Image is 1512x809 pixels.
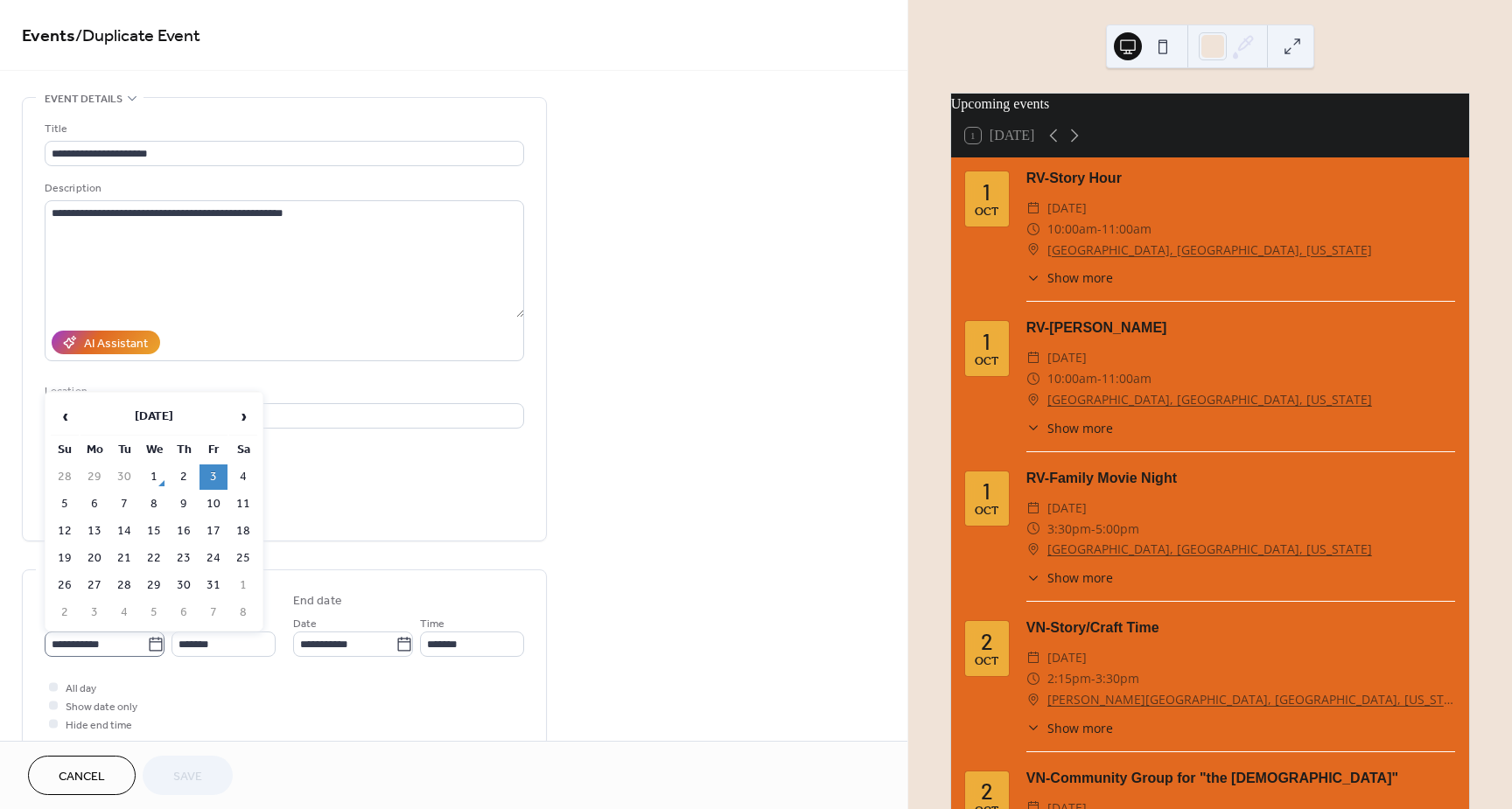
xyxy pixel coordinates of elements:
span: 5:00pm [1095,519,1139,540]
span: [DATE] [1047,647,1087,668]
td: 27 [80,573,108,598]
div: ​ [1026,519,1040,540]
div: VN-Community Group for "the [DEMOGRAPHIC_DATA]" [1026,768,1455,789]
button: ​Show more [1026,419,1113,437]
span: Date [293,615,317,633]
span: 2:15pm [1047,668,1091,689]
td: 19 [51,546,79,571]
td: 21 [110,546,138,571]
span: - [1091,519,1095,540]
td: 25 [229,546,257,571]
span: Show more [1047,719,1113,737]
span: - [1097,219,1102,240]
span: Show more [1047,269,1113,287]
button: Cancel [28,756,136,795]
td: 29 [140,573,168,598]
div: 1 [983,331,990,352]
span: 10:00am [1047,368,1097,389]
div: ​ [1026,647,1040,668]
span: Show more [1047,568,1113,587]
span: Event details [45,90,122,108]
span: › [230,399,256,434]
td: 12 [51,519,79,544]
div: End date [293,592,342,610]
td: 9 [170,492,198,517]
span: - [1091,668,1095,689]
div: Oct [975,356,998,367]
td: 1 [140,464,168,490]
span: Cancel [59,768,105,786]
span: 10:00am [1047,219,1097,240]
div: ​ [1026,219,1040,240]
span: Time [420,615,444,633]
td: 3 [80,600,108,625]
div: ​ [1026,498,1040,519]
div: AI Assistant [84,335,148,353]
td: 5 [140,600,168,625]
div: ​ [1026,198,1040,219]
td: 30 [110,464,138,490]
span: ‹ [52,399,78,434]
a: Events [22,19,75,53]
div: RV-[PERSON_NAME] [1026,317,1455,338]
td: 6 [170,600,198,625]
div: Upcoming events [951,94,1469,115]
span: All day [66,680,96,698]
td: 16 [170,519,198,544]
button: ​Show more [1026,269,1113,287]
td: 6 [80,492,108,517]
div: 1 [983,480,990,502]
td: 23 [170,546,198,571]
span: [DATE] [1047,198,1087,219]
a: [GEOGRAPHIC_DATA], [GEOGRAPHIC_DATA], [US_STATE] [1047,539,1372,560]
button: AI Assistant [52,331,160,354]
div: ​ [1026,668,1040,689]
td: 17 [199,519,227,544]
td: 28 [110,573,138,598]
div: 2 [981,631,993,652]
span: [DATE] [1047,347,1087,368]
a: [PERSON_NAME][GEOGRAPHIC_DATA], [GEOGRAPHIC_DATA], [US_STATE] [1047,689,1455,710]
span: 3:30pm [1047,519,1091,540]
button: ​Show more [1026,568,1113,587]
td: 13 [80,519,108,544]
th: Su [51,437,79,463]
th: Mo [80,437,108,463]
td: 1 [229,573,257,598]
td: 3 [199,464,227,490]
div: ​ [1026,240,1040,261]
span: 3:30pm [1095,668,1139,689]
span: Show more [1047,419,1113,437]
td: 26 [51,573,79,598]
td: 11 [229,492,257,517]
td: 5 [51,492,79,517]
div: ​ [1026,419,1040,437]
div: 1 [983,181,990,203]
td: 8 [140,492,168,517]
div: Oct [975,206,998,218]
span: 11:00am [1102,368,1151,389]
td: 20 [80,546,108,571]
td: 7 [199,600,227,625]
div: ​ [1026,539,1040,560]
td: 24 [199,546,227,571]
td: 29 [80,464,108,490]
td: 2 [170,464,198,490]
div: ​ [1026,568,1040,587]
div: Title [45,120,521,138]
div: RV-Family Movie Night [1026,468,1455,489]
div: 2 [981,780,993,802]
th: Tu [110,437,138,463]
div: ​ [1026,347,1040,368]
div: Location [45,382,521,401]
div: RV-Story Hour [1026,168,1455,189]
td: 8 [229,600,257,625]
td: 4 [229,464,257,490]
div: Description [45,179,521,198]
div: ​ [1026,719,1040,737]
div: ​ [1026,269,1040,287]
th: Fr [199,437,227,463]
td: 2 [51,600,79,625]
a: [GEOGRAPHIC_DATA], [GEOGRAPHIC_DATA], [US_STATE] [1047,389,1372,410]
